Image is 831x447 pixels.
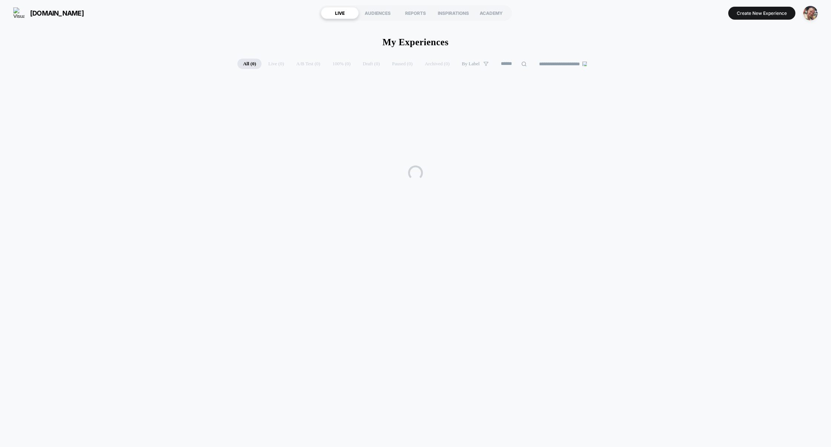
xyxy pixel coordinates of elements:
button: [DOMAIN_NAME] [11,7,86,19]
h1: My Experiences [382,37,449,47]
img: Visually logo [13,7,24,19]
img: ppic [803,6,818,20]
span: [DOMAIN_NAME] [30,9,84,17]
img: end [582,62,587,66]
div: LIVE [321,7,359,19]
div: AUDIENCES [359,7,397,19]
span: By Label [462,61,480,67]
div: ACADEMY [472,7,510,19]
div: INSPIRATIONS [434,7,472,19]
span: All ( 0 ) [237,59,262,69]
button: Create New Experience [728,7,795,20]
button: ppic [801,6,820,21]
div: REPORTS [397,7,434,19]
